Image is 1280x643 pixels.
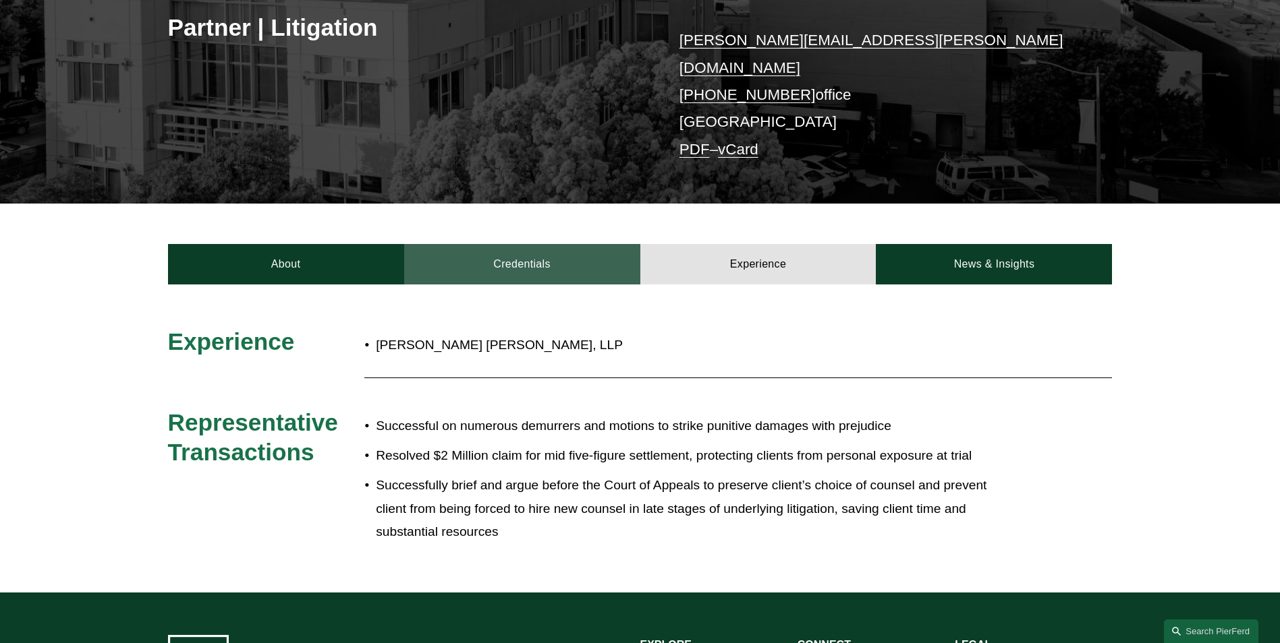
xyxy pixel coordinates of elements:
[876,244,1112,284] a: News & Insights
[679,141,710,158] a: PDF
[168,244,404,284] a: About
[168,328,295,355] span: Experience
[376,474,994,544] p: Successfully brief and argue before the Court of Appeals to preserve client’s choice of counsel a...
[1164,619,1258,643] a: Search this site
[168,13,640,42] h3: Partner | Litigation
[679,32,1063,75] a: [PERSON_NAME][EMAIL_ADDRESS][PERSON_NAME][DOMAIN_NAME]
[376,334,994,357] p: [PERSON_NAME] [PERSON_NAME], LLP
[718,141,758,158] a: vCard
[640,244,876,284] a: Experience
[376,415,994,438] p: Successful on numerous demurrers and motions to strike punitive damages with prejudice
[404,244,640,284] a: Credentials
[168,409,345,465] span: Representative Transactions
[376,444,994,468] p: Resolved $2 Million claim for mid five-figure settlement, protecting clients from personal exposu...
[679,27,1073,163] p: office [GEOGRAPHIC_DATA] –
[679,86,816,103] a: [PHONE_NUMBER]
